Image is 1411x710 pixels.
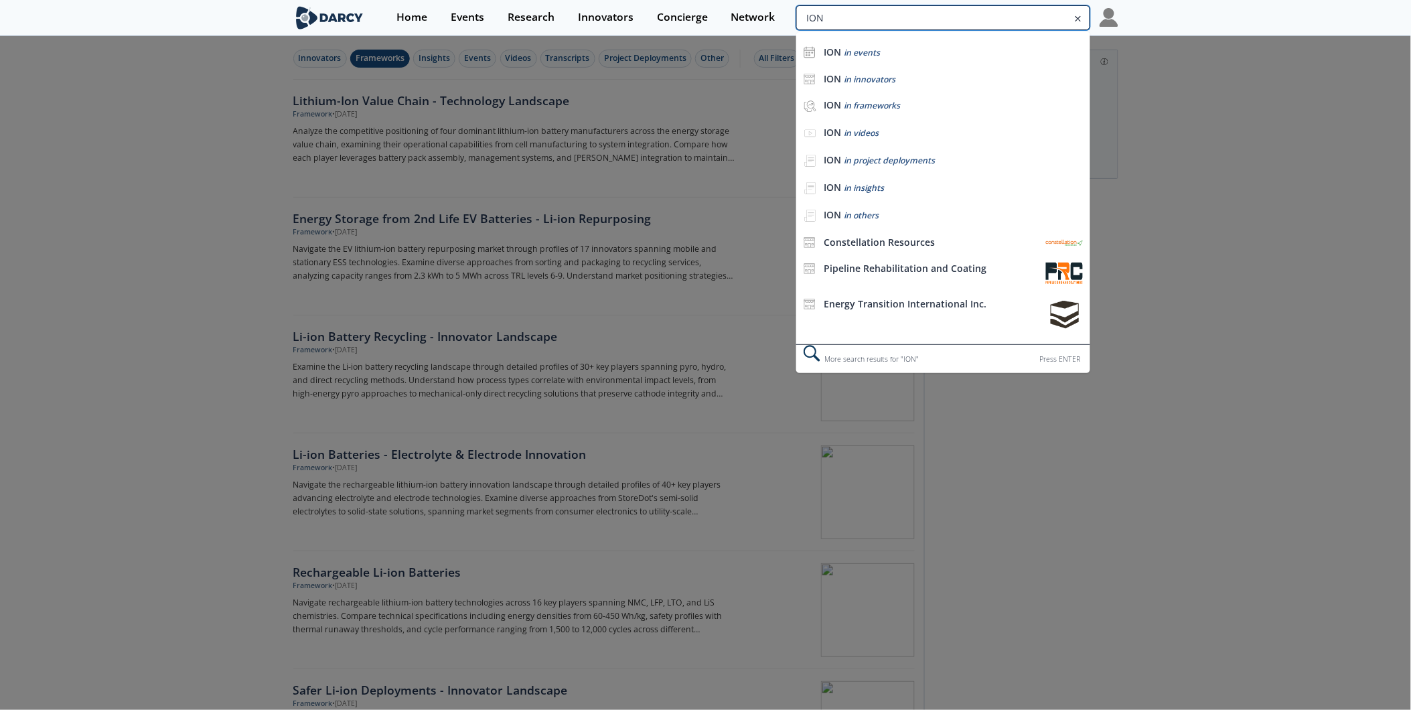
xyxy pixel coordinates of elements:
[844,127,879,139] span: in videos
[804,73,816,85] img: icon
[578,12,634,23] div: Innovators
[844,100,900,111] span: in frameworks
[824,181,841,194] b: ION
[804,298,816,310] img: icon
[804,46,816,58] img: icon
[396,12,427,23] div: Home
[804,263,816,275] img: icon
[824,72,841,85] b: ION
[1046,263,1083,284] img: Pipeline Rehabilitation and Coating
[824,263,1039,275] div: Pipeline Rehabilitation and Coating
[824,208,841,221] b: ION
[1046,239,1083,246] img: Constellation Resources
[844,155,935,166] span: in project deployments
[824,298,1039,310] div: Energy Transition International Inc.
[657,12,708,23] div: Concierge
[1046,298,1083,330] img: Energy Transition International Inc.
[824,46,841,58] b: ION
[824,236,1039,248] div: Constellation Resources
[1100,8,1118,27] img: Profile
[844,210,879,221] span: in others
[508,12,554,23] div: Research
[451,12,484,23] div: Events
[844,182,884,194] span: in insights
[824,153,841,166] b: ION
[824,98,841,111] b: ION
[796,344,1090,373] div: More search results for " ION "
[844,47,880,58] span: in events
[804,236,816,248] img: icon
[824,126,841,139] b: ION
[844,74,895,85] span: in innovators
[1040,352,1081,366] div: Press ENTER
[293,6,366,29] img: logo-wide.svg
[796,5,1090,30] input: Advanced Search
[731,12,775,23] div: Network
